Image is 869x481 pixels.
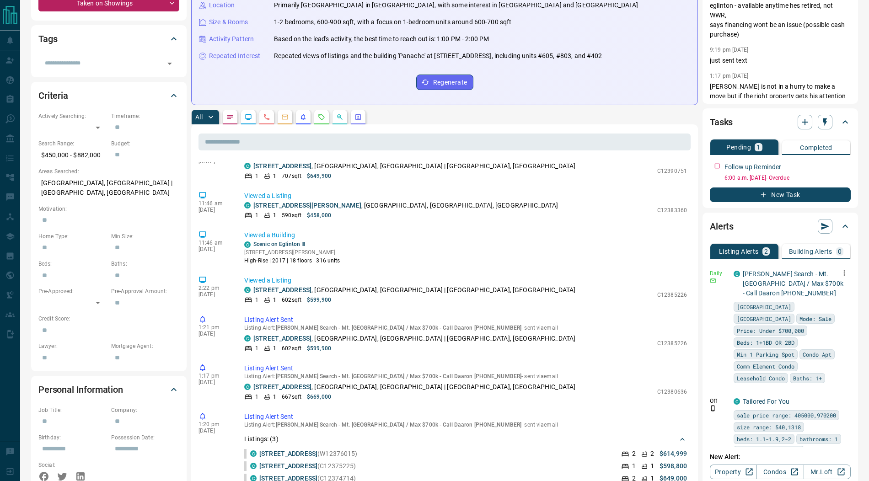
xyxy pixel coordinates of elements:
span: Comm Element Condo [737,362,794,371]
p: New Alert: [710,452,851,462]
a: [STREET_ADDRESS] [253,286,311,294]
p: [DATE] [198,331,231,337]
svg: Push Notification Only [710,405,716,412]
p: Pre-Approval Amount: [111,287,179,295]
p: [GEOGRAPHIC_DATA], [GEOGRAPHIC_DATA] | [GEOGRAPHIC_DATA], [GEOGRAPHIC_DATA] [38,176,179,200]
div: Alerts [710,215,851,237]
p: Building Alerts [789,248,832,255]
span: parking spots min: 1 [737,446,801,455]
p: , [GEOGRAPHIC_DATA], [GEOGRAPHIC_DATA] | [GEOGRAPHIC_DATA], [GEOGRAPHIC_DATA] [253,161,575,171]
div: Tasks [710,111,851,133]
p: Off [710,397,728,405]
svg: Calls [263,113,270,121]
span: Baths: 1+ [793,374,822,383]
p: 1:17 pm [198,373,231,379]
p: 1 [255,344,258,353]
button: Regenerate [416,75,473,90]
p: Size & Rooms [209,17,248,27]
p: [DATE] [198,379,231,385]
p: Viewed a Listing [244,191,687,201]
p: Repeated Interest [209,51,260,61]
span: Beds: 1+1BD OR 2BD [737,338,794,347]
span: [PERSON_NAME] Search - Mt. [GEOGRAPHIC_DATA] / Max $700k - Call Daaron [PHONE_NUMBER] [276,422,522,428]
span: Min 1 Parking Spot [737,350,794,359]
p: 1 [632,461,636,471]
p: 1 [255,211,258,219]
p: High-Rise | 2017 | 18 floors | 316 units [244,257,340,265]
p: Pending [726,144,751,150]
a: [STREET_ADDRESS] [259,462,317,470]
p: All [195,114,203,120]
p: Credit Score: [38,315,179,323]
span: Mode: Sale [799,314,831,323]
div: condos.ca [244,287,251,293]
p: Pre-Approved: [38,287,107,295]
p: 11:46 am [198,200,231,207]
div: condos.ca [250,450,257,457]
p: Min Size: [111,232,179,240]
p: 2 [632,449,636,459]
p: Company: [111,406,179,414]
div: condos.ca [244,384,251,390]
p: Listing Alert : - sent via email [244,325,687,331]
p: C12385226 [657,339,687,347]
p: $598,800 [660,461,687,471]
p: Lawyer: [38,342,107,350]
p: 1 [255,393,258,401]
h2: Tasks [710,115,733,129]
a: Tailored For You [743,398,789,405]
p: Viewed a Building [244,230,687,240]
a: Mr.Loft [804,465,851,479]
svg: Listing Alerts [300,113,307,121]
div: Tags [38,28,179,50]
div: condos.ca [244,163,251,169]
p: $614,999 [660,449,687,459]
p: Listings: ( 3 ) [244,434,279,444]
p: (W12376015) [259,449,358,459]
p: Birthday: [38,433,107,442]
p: 1 [273,296,276,304]
a: [STREET_ADDRESS] [259,450,317,457]
p: 602 sqft [282,296,301,304]
p: Listing Alert : - sent via email [244,422,687,428]
p: , [GEOGRAPHIC_DATA], [GEOGRAPHIC_DATA], [GEOGRAPHIC_DATA] [253,201,558,210]
p: Social: [38,461,107,469]
p: C12383360 [657,206,687,214]
a: [PERSON_NAME] Search - Mt. [GEOGRAPHIC_DATA] / Max $700k - Call Daaron [PHONE_NUMBER] [743,270,843,297]
p: 1:17 pm [DATE] [710,73,749,79]
a: [STREET_ADDRESS] [253,162,311,170]
p: Areas Searched: [38,167,179,176]
p: Actively Searching: [38,112,107,120]
a: Property [710,465,757,479]
p: Timeframe: [111,112,179,120]
p: Motivation: [38,205,179,213]
p: [DATE] [198,207,231,213]
div: condos.ca [244,202,251,208]
p: 1 [273,172,276,180]
p: $450,000 - $882,000 [38,148,107,163]
p: $649,900 [307,172,331,180]
p: 2 [764,248,768,255]
p: 1 [273,393,276,401]
p: 1:21 pm [198,324,231,331]
span: [GEOGRAPHIC_DATA] [737,314,791,323]
p: Listing Alert Sent [244,315,687,325]
p: Listing Alert Sent [244,363,687,373]
svg: Email [710,278,716,284]
p: 1-2 bedrooms, 600-900 sqft, with a focus on 1-bedroom units around 600-700 sqft [274,17,511,27]
p: Listing Alerts [719,248,759,255]
p: Repeated views of listings and the building 'Panache' at [STREET_ADDRESS], including units #605, ... [274,51,602,61]
div: Listings: (3) [244,431,687,448]
p: 1 [650,461,654,471]
span: Condo Apt [803,350,831,359]
p: (C12375225) [259,461,356,471]
p: Search Range: [38,139,107,148]
p: , [GEOGRAPHIC_DATA], [GEOGRAPHIC_DATA] | [GEOGRAPHIC_DATA], [GEOGRAPHIC_DATA] [253,382,575,392]
p: Listing Alert : - sent via email [244,373,687,379]
p: 0 [838,248,842,255]
span: bathrooms: 1 [799,434,838,444]
p: Mortgage Agent: [111,342,179,350]
p: 6:00 a.m. [DATE] - Overdue [724,174,851,182]
span: [GEOGRAPHIC_DATA] [737,302,791,311]
p: 1 [756,144,760,150]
